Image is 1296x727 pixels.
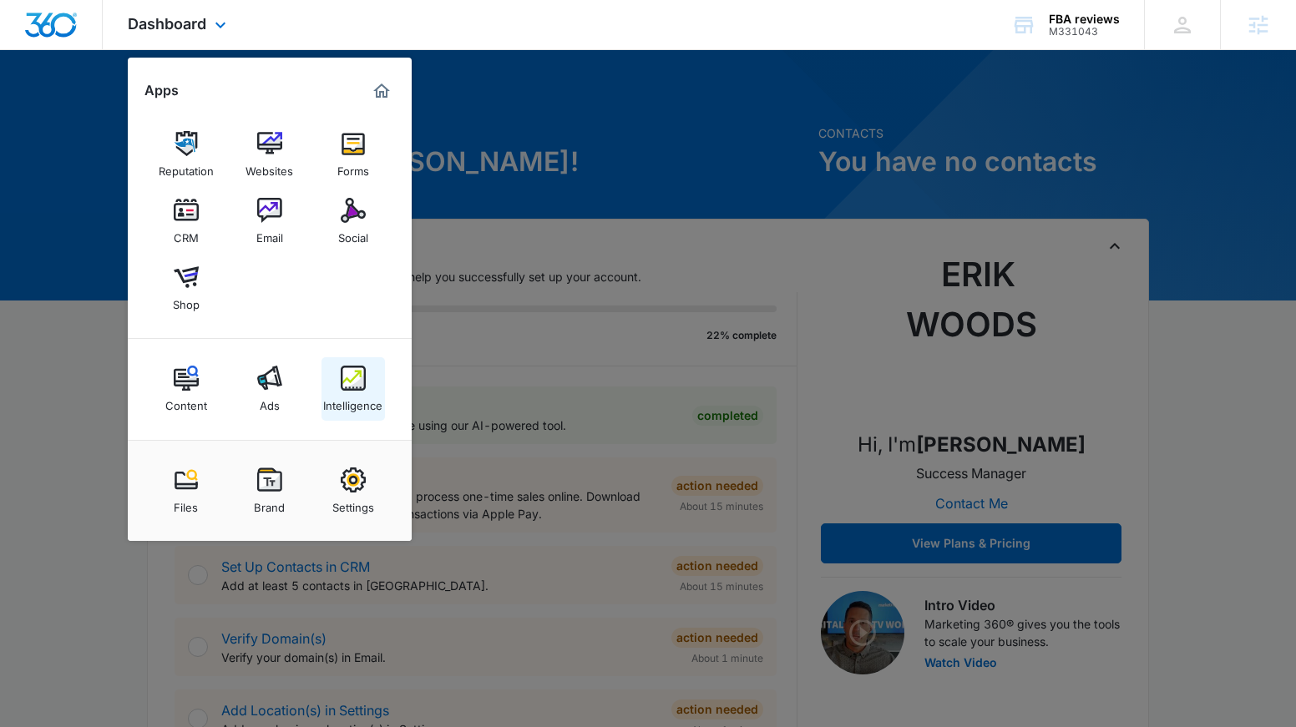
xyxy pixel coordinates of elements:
h2: Apps [144,83,179,98]
div: account name [1049,13,1120,26]
div: Files [174,492,198,514]
div: CRM [174,223,199,245]
a: Social [321,189,385,253]
div: Content [165,391,207,412]
a: Content [154,357,218,421]
div: account id [1049,26,1120,38]
a: Reputation [154,123,218,186]
div: Reputation [159,156,214,178]
div: Shop [173,290,200,311]
a: Websites [238,123,301,186]
div: Websites [246,156,293,178]
div: Brand [254,492,285,514]
a: Marketing 360® Dashboard [368,78,395,104]
a: CRM [154,189,218,253]
a: Email [238,189,301,253]
a: Settings [321,459,385,523]
div: Intelligence [323,391,382,412]
div: Ads [260,391,280,412]
a: Brand [238,459,301,523]
div: Email [256,223,283,245]
a: Ads [238,357,301,421]
div: Social [338,223,368,245]
div: Settings [332,492,374,514]
a: Files [154,459,218,523]
a: Shop [154,256,218,320]
div: Forms [337,156,369,178]
a: Intelligence [321,357,385,421]
span: Dashboard [128,15,206,33]
a: Forms [321,123,385,186]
